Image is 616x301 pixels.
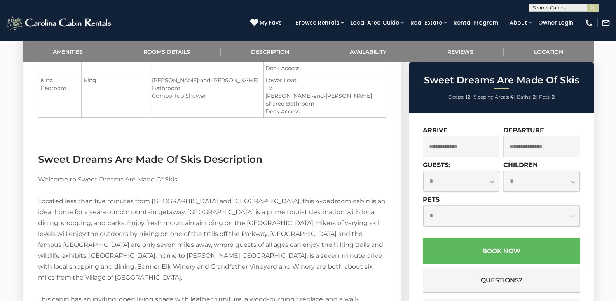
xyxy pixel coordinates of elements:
[411,75,592,85] h2: Sweet Dreams Are Made Of Skis
[152,92,261,100] li: Combo Tub Shower
[407,17,446,29] a: Real Estate
[466,94,470,100] strong: 12
[552,94,555,100] strong: 2
[474,94,509,100] span: Sleeping Areas:
[423,268,580,293] button: Questions?
[291,17,343,29] a: Browse Rentals
[517,92,537,102] li: |
[38,74,81,118] td: King Bedroom
[534,17,577,29] a: Owner Login
[152,76,261,92] li: [PERSON_NAME]-and-[PERSON_NAME] Bathroom
[506,17,531,29] a: About
[423,127,448,134] label: Arrive
[533,94,536,100] strong: 2
[265,64,384,72] li: Deck Access
[517,94,532,100] span: Baths:
[585,19,593,27] img: phone-regular-white.png
[503,161,538,169] label: Children
[423,161,450,169] label: Guests:
[250,19,284,27] a: My Favs
[539,94,551,100] span: Pets:
[417,41,504,62] a: Reviews
[265,92,384,107] li: [PERSON_NAME]-and-[PERSON_NAME] Shared Bathroom
[260,19,282,27] span: My Favs
[474,92,515,102] li: |
[265,84,384,92] li: TV
[319,41,417,62] a: Availability
[84,77,96,84] span: King
[221,41,320,62] a: Description
[503,127,544,134] label: Departure
[23,41,113,62] a: Amenities
[602,19,610,27] img: mail-regular-white.png
[450,17,502,29] a: Rental Program
[38,153,386,166] h3: Sweet Dreams Are Made Of Skis Description
[448,92,472,102] li: |
[265,107,384,115] li: Deck Access
[423,238,580,264] button: Book Now
[423,196,440,203] label: Pets
[504,41,594,62] a: Location
[265,76,384,84] li: Lower Level
[6,15,113,31] img: White-1-2.png
[510,94,513,100] strong: 4
[347,17,403,29] a: Local Area Guide
[448,94,464,100] span: Sleeps:
[113,41,221,62] a: Rooms Details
